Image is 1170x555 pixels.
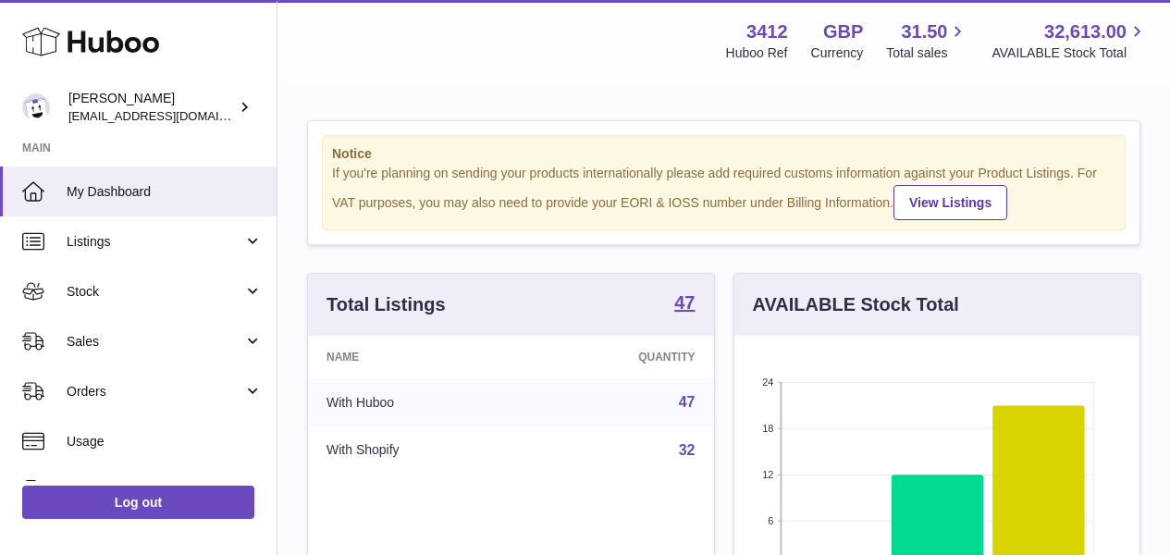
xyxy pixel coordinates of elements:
a: 32,613.00 AVAILABLE Stock Total [991,19,1148,62]
a: View Listings [893,185,1007,220]
text: 24 [762,376,773,388]
span: [EMAIL_ADDRESS][DOMAIN_NAME] [68,108,272,123]
div: Currency [811,44,864,62]
strong: 3412 [746,19,788,44]
a: 47 [674,293,695,315]
th: Quantity [526,336,713,378]
strong: 47 [674,293,695,312]
div: Huboo Ref [726,44,788,62]
span: Sales [67,333,243,351]
a: Log out [22,486,254,519]
text: 12 [762,469,773,480]
text: 18 [762,423,773,434]
strong: Notice [332,145,1115,163]
span: Total sales [886,44,968,62]
span: 31.50 [901,19,947,44]
a: 31.50 Total sales [886,19,968,62]
h3: Total Listings [326,292,446,317]
strong: GBP [823,19,863,44]
a: 32 [679,442,696,458]
span: Orders [67,383,243,401]
div: [PERSON_NAME] [68,90,235,125]
span: AVAILABLE Stock Total [991,44,1148,62]
td: With Huboo [308,378,526,426]
text: 6 [768,515,773,526]
span: Usage [67,433,263,450]
a: 47 [679,394,696,410]
span: My Dashboard [67,183,263,201]
span: Listings [67,233,243,251]
h3: AVAILABLE Stock Total [753,292,959,317]
div: If you're planning on sending your products internationally please add required customs informati... [332,165,1115,220]
img: info@beeble.buzz [22,93,50,121]
span: Stock [67,283,243,301]
span: 32,613.00 [1044,19,1127,44]
th: Name [308,336,526,378]
td: With Shopify [308,426,526,475]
